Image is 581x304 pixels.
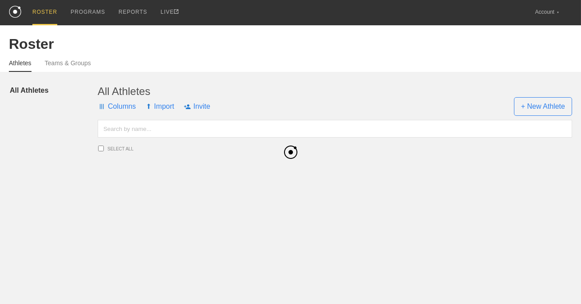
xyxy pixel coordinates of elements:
iframe: Chat Widget [421,201,581,304]
span: Import [146,93,174,120]
span: + New Athlete [514,97,572,116]
span: Invite [184,93,210,120]
span: Columns [98,93,136,120]
span: SELECT ALL [107,146,215,151]
a: All Athletes [10,85,98,96]
input: Search by name... [98,120,572,138]
img: black_logo.png [281,143,300,161]
a: Athletes [9,59,32,72]
div: Roster [9,36,572,52]
div: ▼ [557,10,559,15]
img: logo [9,6,21,18]
a: Teams & Groups [45,59,91,71]
div: All Athletes [98,85,572,98]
